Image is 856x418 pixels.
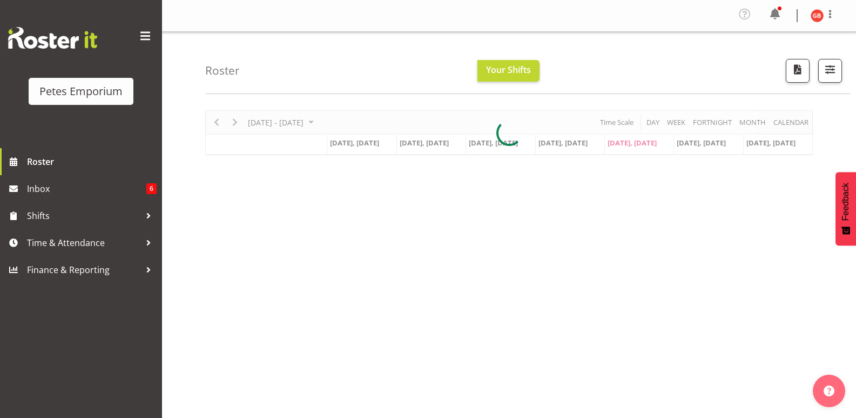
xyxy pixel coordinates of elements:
[811,9,824,22] img: gillian-byford11184.jpg
[146,183,157,194] span: 6
[786,59,810,83] button: Download a PDF of the roster according to the set date range.
[27,181,146,197] span: Inbox
[205,64,240,77] h4: Roster
[27,235,140,251] span: Time & Attendance
[27,154,157,170] span: Roster
[477,60,540,82] button: Your Shifts
[835,172,856,246] button: Feedback - Show survey
[824,386,834,396] img: help-xxl-2.png
[27,262,140,278] span: Finance & Reporting
[818,59,842,83] button: Filter Shifts
[841,183,851,221] span: Feedback
[486,64,531,76] span: Your Shifts
[8,27,97,49] img: Rosterit website logo
[27,208,140,224] span: Shifts
[39,83,123,99] div: Petes Emporium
